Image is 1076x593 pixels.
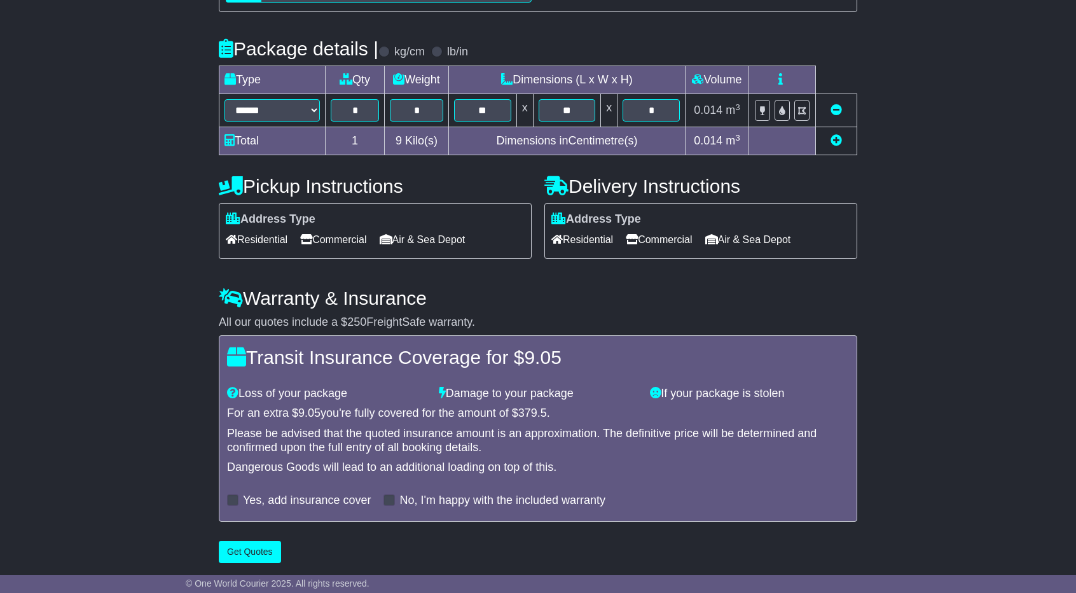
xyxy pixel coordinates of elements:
[219,38,378,59] h4: Package details |
[385,66,449,94] td: Weight
[705,230,791,249] span: Air & Sea Depot
[694,134,722,147] span: 0.014
[227,347,849,368] h4: Transit Insurance Coverage for $
[551,213,641,227] label: Address Type
[219,176,532,197] h4: Pickup Instructions
[735,102,740,112] sup: 3
[448,66,685,94] td: Dimensions (L x W x H)
[694,104,722,116] span: 0.014
[385,127,449,155] td: Kilo(s)
[326,127,385,155] td: 1
[399,494,605,508] label: No, I'm happy with the included warranty
[726,104,740,116] span: m
[347,316,366,328] span: 250
[221,387,432,401] div: Loss of your package
[551,230,613,249] span: Residential
[735,133,740,143] sup: 3
[685,66,748,94] td: Volume
[219,127,326,155] td: Total
[219,541,281,563] button: Get Quotes
[394,45,425,59] label: kg/cm
[300,230,366,249] span: Commercial
[726,134,740,147] span: m
[644,387,855,401] div: If your package is stolen
[831,104,842,116] a: Remove this item
[298,407,321,419] span: 9.05
[601,94,617,127] td: x
[226,213,315,227] label: Address Type
[516,94,533,127] td: x
[227,407,849,421] div: For an extra $ you're fully covered for the amount of $ .
[226,230,287,249] span: Residential
[243,494,371,508] label: Yes, add insurance cover
[448,127,685,155] td: Dimensions in Centimetre(s)
[524,347,561,368] span: 9.05
[396,134,402,147] span: 9
[831,134,842,147] a: Add new item
[227,461,849,475] div: Dangerous Goods will lead to an additional loading on top of this.
[219,288,857,309] h4: Warranty & Insurance
[219,316,857,330] div: All our quotes include a $ FreightSafe warranty.
[626,230,692,249] span: Commercial
[380,230,466,249] span: Air & Sea Depot
[544,176,857,197] h4: Delivery Instructions
[186,578,369,589] span: © One World Courier 2025. All rights reserved.
[432,387,644,401] div: Damage to your package
[326,66,385,94] td: Qty
[518,407,547,419] span: 379.5
[219,66,326,94] td: Type
[227,427,849,454] div: Please be advised that the quoted insurance amount is an approximation. The definitive price will...
[447,45,468,59] label: lb/in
